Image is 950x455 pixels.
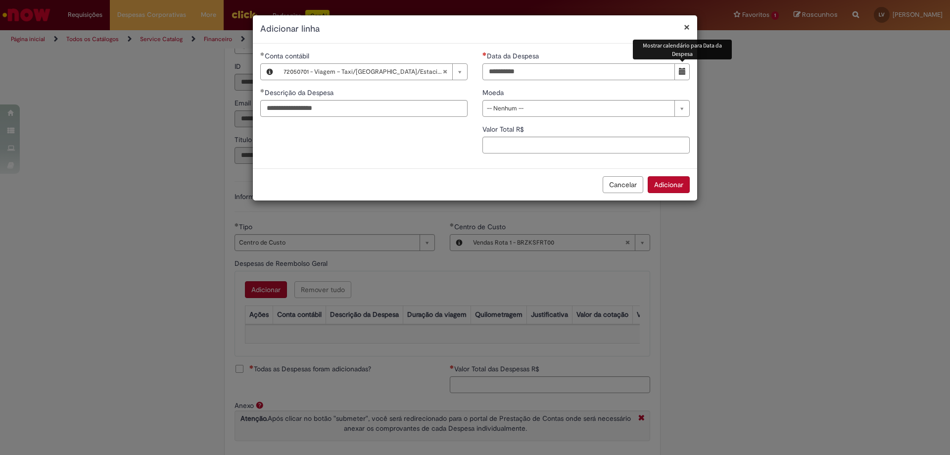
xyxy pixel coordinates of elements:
span: Obrigatório Preenchido [260,52,265,56]
span: Necessários - Conta contábil [265,51,311,60]
span: Moeda [482,88,506,97]
span: 72050701 - Viagem – Taxi/[GEOGRAPHIC_DATA]/Estacionamento/[GEOGRAPHIC_DATA] [284,64,442,80]
button: Cancelar [603,176,643,193]
span: -- Nenhum -- [487,101,669,116]
button: Adicionar [648,176,690,193]
span: Obrigatório Preenchido [260,89,265,93]
button: Conta contábil, Visualizar este registro 72050701 - Viagem – Taxi/Pedágio/Estacionamento/Zona Azul [261,64,279,80]
button: Fechar modal [684,22,690,32]
input: Valor Total R$ [482,137,690,153]
input: Data da Despesa [482,63,675,80]
abbr: Limpar campo Conta contábil [437,64,452,80]
span: Data da Despesa [487,51,541,60]
span: Necessários [482,52,487,56]
div: Mostrar calendário para Data da Despesa [633,40,732,59]
span: Valor Total R$ [482,125,526,134]
span: Descrição da Despesa [265,88,335,97]
button: Mostrar calendário para Data da Despesa [674,63,690,80]
h2: Adicionar linha [260,23,690,36]
a: 72050701 - Viagem – Taxi/[GEOGRAPHIC_DATA]/Estacionamento/[GEOGRAPHIC_DATA]Limpar campo Conta con... [279,64,467,80]
input: Descrição da Despesa [260,100,468,117]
